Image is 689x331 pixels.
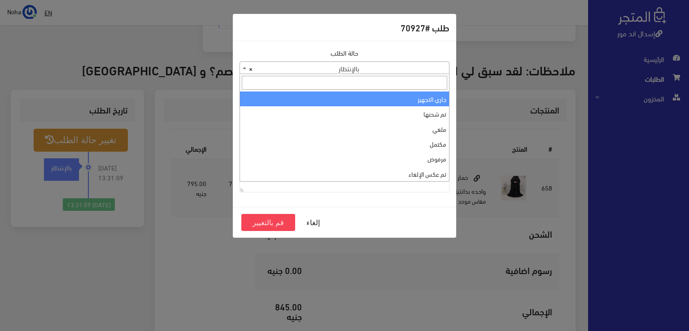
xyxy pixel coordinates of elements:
span: بالإنتظار [240,61,449,74]
li: مرفوض [240,151,449,166]
h5: طلب #70927 [401,21,449,34]
button: قم بالتغيير [241,214,295,231]
span: بالإنتظار [240,62,449,74]
button: إلغاء [295,214,331,231]
iframe: Drift Widget Chat Controller [11,270,45,304]
li: مكتمل [240,136,449,151]
li: تم عكس الإلغاء [240,166,449,181]
span: × [249,62,253,74]
li: جاري التجهيز [240,91,449,106]
label: حالة الطلب [331,48,358,58]
li: تم شحنها [240,106,449,121]
li: ملغي [240,122,449,136]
